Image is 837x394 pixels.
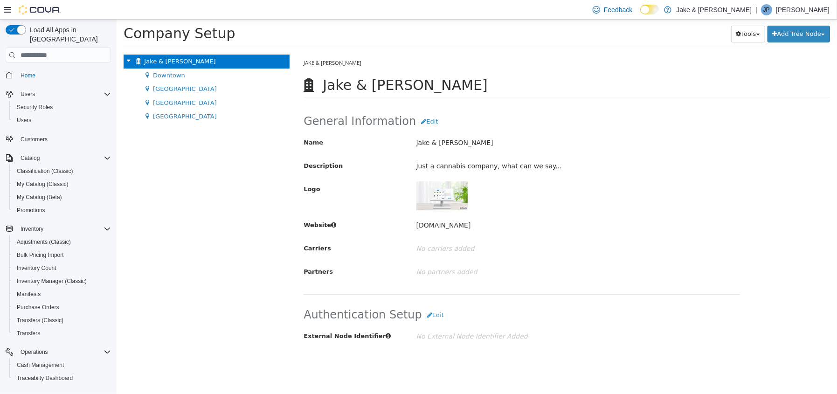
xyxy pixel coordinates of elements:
[9,114,115,127] button: Users
[187,249,216,256] span: Partners
[187,40,245,47] span: Jake & [PERSON_NAME]
[187,225,214,232] span: Carriers
[2,222,115,235] button: Inventory
[9,327,115,340] button: Transfers
[13,315,111,326] span: Transfers (Classic)
[300,198,586,214] p: [DOMAIN_NAME]
[13,115,35,126] a: Users
[640,14,641,15] span: Dark Mode
[21,348,48,356] span: Operations
[13,205,49,216] a: Promotions
[17,180,69,188] span: My Catalog (Classic)
[9,275,115,288] button: Inventory Manager (Classic)
[21,225,43,233] span: Inventory
[13,328,44,339] a: Transfers
[9,178,115,191] button: My Catalog (Classic)
[21,154,40,162] span: Catalog
[604,5,632,14] span: Feedback
[13,115,111,126] span: Users
[17,330,40,337] span: Transfers
[17,290,41,298] span: Manifests
[676,4,752,15] p: Jake & [PERSON_NAME]
[17,361,64,369] span: Cash Management
[9,204,115,217] button: Promotions
[13,102,56,113] a: Security Roles
[13,359,68,371] a: Cash Management
[187,94,623,111] h2: General Information
[17,317,63,324] span: Transfers (Classic)
[17,374,73,382] span: Traceabilty Dashboard
[755,4,757,15] p: |
[13,249,111,261] span: Bulk Pricing Import
[9,249,115,262] button: Bulk Pricing Import
[640,5,660,14] input: Dark Mode
[9,314,115,327] button: Transfers (Classic)
[17,264,56,272] span: Inventory Count
[9,235,115,249] button: Adjustments (Classic)
[2,132,115,146] button: Customers
[13,276,111,287] span: Inventory Manager (Classic)
[17,89,39,100] button: Users
[26,25,111,44] span: Load All Apps in [GEOGRAPHIC_DATA]
[13,315,67,326] a: Transfers (Classic)
[17,223,111,235] span: Inventory
[13,289,111,300] span: Manifests
[17,133,111,145] span: Customers
[13,263,111,274] span: Inventory Count
[17,152,43,164] button: Catalog
[300,138,586,155] p: Just a cannabis company, what can we say...
[13,166,77,177] a: Classification (Classic)
[17,104,53,111] span: Security Roles
[13,236,111,248] span: Adjustments (Classic)
[13,236,75,248] a: Adjustments (Classic)
[300,309,586,325] p: No External Node Identifier Added
[300,115,586,131] p: Jake & [PERSON_NAME]
[615,6,649,23] button: Tools
[13,373,76,384] a: Traceabilty Dashboard
[17,207,45,214] span: Promotions
[17,346,111,358] span: Operations
[300,244,586,261] p: No partners added
[13,192,111,203] span: My Catalog (Beta)
[2,68,115,82] button: Home
[9,191,115,204] button: My Catalog (Beta)
[299,94,326,111] button: Edit
[13,263,60,274] a: Inventory Count
[187,119,207,126] span: Name
[36,66,100,73] span: [GEOGRAPHIC_DATA]
[9,288,115,301] button: Manifests
[13,179,72,190] a: My Catalog (Classic)
[9,372,115,385] button: Traceabilty Dashboard
[187,287,623,304] h2: Authentication Setup
[13,302,111,313] span: Purchase Orders
[651,6,713,23] button: Add Tree Node
[28,38,99,45] span: Jake & [PERSON_NAME]
[21,72,35,79] span: Home
[2,152,115,165] button: Catalog
[13,276,90,287] a: Inventory Manager (Classic)
[13,166,111,177] span: Classification (Classic)
[187,202,220,209] span: Website
[2,346,115,359] button: Operations
[13,302,63,313] a: Purchase Orders
[17,251,64,259] span: Bulk Pricing Import
[9,359,115,372] button: Cash Management
[187,313,269,320] span: External Node Identifier
[36,52,69,59] span: Downtown
[763,4,770,15] span: JP
[300,162,351,191] button: Click to preview
[589,0,636,19] a: Feedback
[17,134,51,145] a: Customers
[13,179,111,190] span: My Catalog (Classic)
[17,194,62,201] span: My Catalog (Beta)
[13,289,44,300] a: Manifests
[9,262,115,275] button: Inventory Count
[13,192,66,203] a: My Catalog (Beta)
[187,143,226,150] span: Description
[17,89,111,100] span: Users
[7,6,119,22] span: Company Setup
[17,304,59,311] span: Purchase Orders
[17,223,47,235] button: Inventory
[13,249,68,261] a: Bulk Pricing Import
[13,373,111,384] span: Traceabilty Dashboard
